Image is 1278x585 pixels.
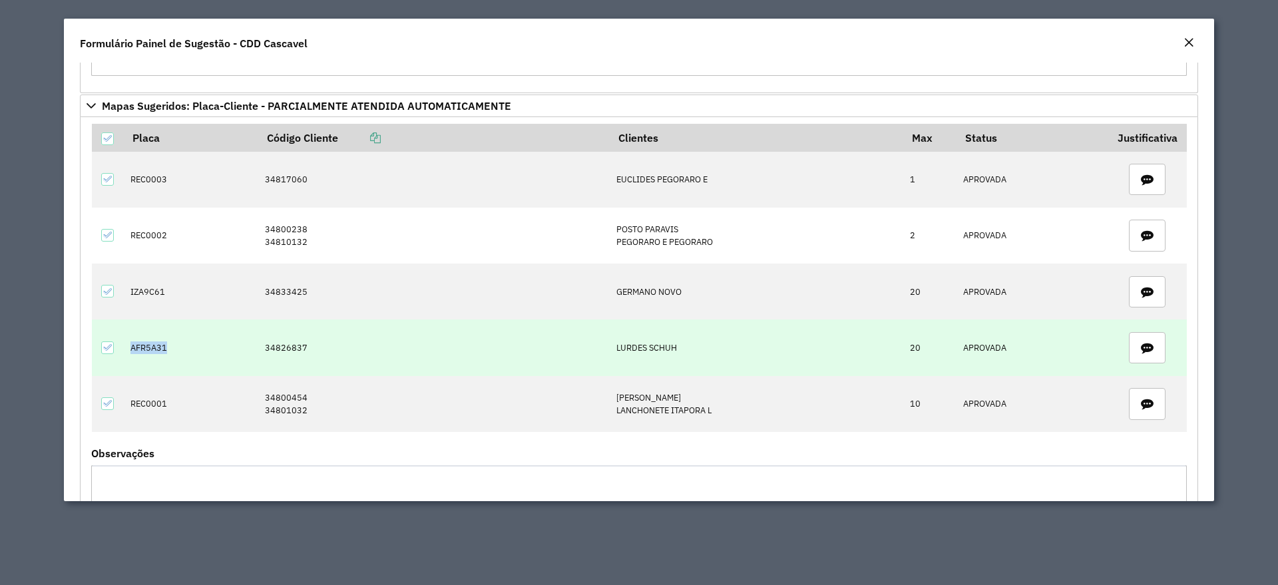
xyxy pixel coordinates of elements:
td: AFR5A31 [124,319,258,375]
td: 34800454 34801032 [258,376,610,432]
td: 34817060 [258,152,610,208]
td: APROVADA [956,208,1108,264]
td: 10 [903,376,956,432]
td: REC0003 [124,152,258,208]
td: 20 [903,264,956,319]
td: APROVADA [956,319,1108,375]
span: Mapas Sugeridos: Placa-Cliente - PARCIALMENTE ATENDIDA AUTOMATICAMENTE [102,100,511,111]
td: 20 [903,319,956,375]
a: Mapas Sugeridos: Placa-Cliente - PARCIALMENTE ATENDIDA AUTOMATICAMENTE [80,95,1198,117]
th: Status [956,124,1108,152]
td: GERMANO NOVO [609,264,903,319]
th: Placa [124,124,258,152]
td: IZA9C61 [124,264,258,319]
td: LURDES SCHUH [609,319,903,375]
td: 34826837 [258,319,610,375]
button: Close [1179,35,1198,52]
td: REC0002 [124,208,258,264]
th: Justificativa [1108,124,1186,152]
th: Clientes [609,124,903,152]
td: 1 [903,152,956,208]
td: APROVADA [956,152,1108,208]
td: 34833425 [258,264,610,319]
td: APROVADA [956,376,1108,432]
td: 34800238 34810132 [258,208,610,264]
label: Observações [91,445,154,461]
th: Código Cliente [258,124,610,152]
td: POSTO PARAVIS PEGORARO E PEGORARO [609,208,903,264]
em: Fechar [1183,37,1194,48]
td: EUCLIDES PEGORARO E [609,152,903,208]
td: APROVADA [956,264,1108,319]
td: [PERSON_NAME] LANCHONETE ITAPORA L [609,376,903,432]
th: Max [903,124,956,152]
td: 2 [903,208,956,264]
h4: Formulário Painel de Sugestão - CDD Cascavel [80,35,308,51]
a: Copiar [338,131,381,144]
td: REC0001 [124,376,258,432]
